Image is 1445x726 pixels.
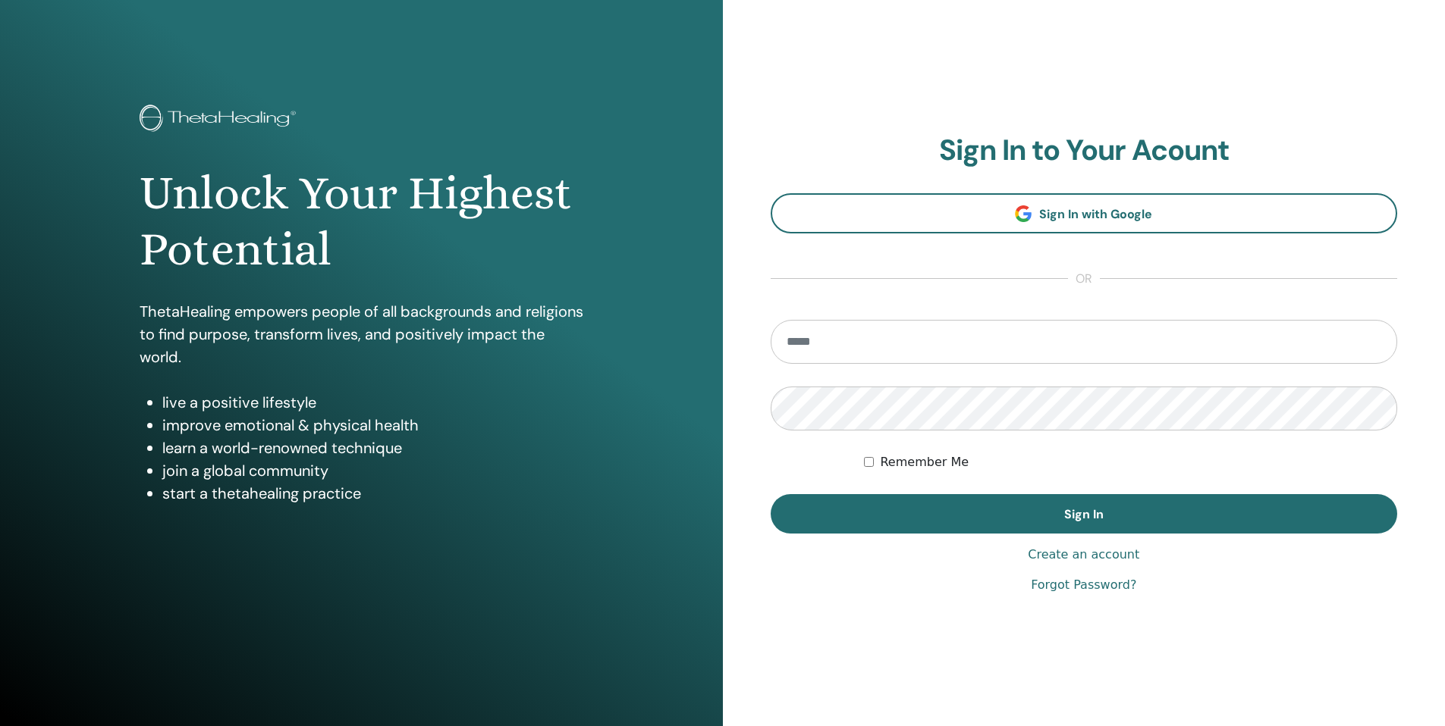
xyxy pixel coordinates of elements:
li: join a global community [162,459,583,482]
p: ThetaHealing empowers people of all backgrounds and religions to find purpose, transform lives, a... [140,300,583,368]
a: Create an account [1028,546,1139,564]
div: Keep me authenticated indefinitely or until I manually logout [864,453,1397,471]
h2: Sign In to Your Acount [771,133,1398,168]
a: Sign In with Google [771,193,1398,233]
span: Sign In [1064,506,1104,522]
label: Remember Me [880,453,969,471]
span: Sign In with Google [1039,206,1152,222]
li: live a positive lifestyle [162,391,583,414]
li: start a thetahealing practice [162,482,583,505]
li: improve emotional & physical health [162,414,583,437]
span: or [1068,270,1100,288]
h1: Unlock Your Highest Potential [140,165,583,278]
button: Sign In [771,494,1398,534]
a: Forgot Password? [1031,576,1136,594]
li: learn a world-renowned technique [162,437,583,459]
